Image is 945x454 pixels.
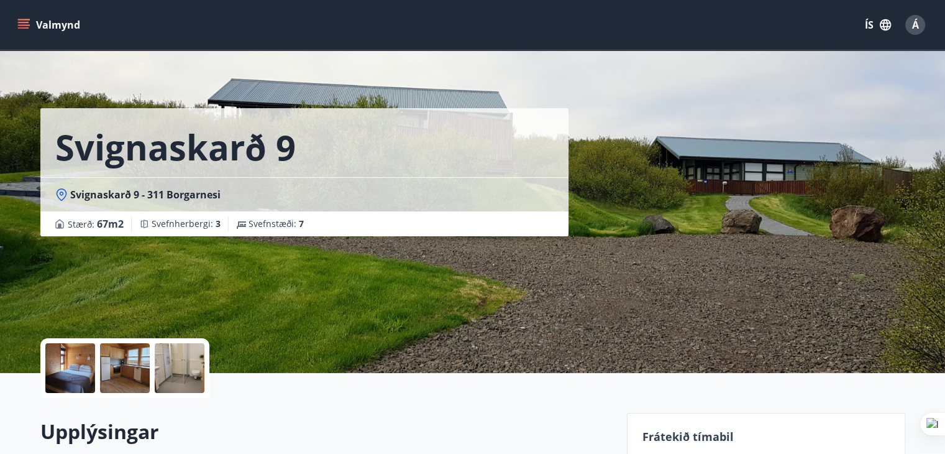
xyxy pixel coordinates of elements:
[216,218,221,229] span: 3
[68,216,124,231] span: Stærð :
[858,14,898,36] button: ÍS
[97,217,124,231] span: 67 m2
[642,429,890,445] p: Frátekið tímabil
[912,18,919,32] span: Á
[70,188,221,202] span: Svignaskarð 9 - 311 Borgarnesi
[299,218,304,229] span: 7
[15,14,85,36] button: menu
[40,418,612,445] h2: Upplýsingar
[152,218,221,230] span: Svefnherbergi :
[900,10,930,40] button: Á
[55,123,296,170] h1: Svignaskarð 9
[249,218,304,230] span: Svefnstæði :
